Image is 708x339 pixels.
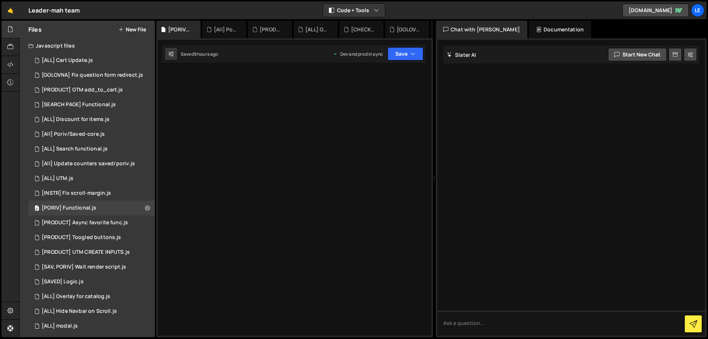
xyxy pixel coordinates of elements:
div: [ALL] Discount for items.js [42,116,110,123]
button: Start new chat [608,48,667,61]
h2: Slater AI [447,51,476,58]
button: Code + Tools [323,4,385,17]
div: 16298/46885.js [28,83,155,97]
div: [SAVED] Logic.js [42,279,84,285]
div: [ALL] Cart Update.js [42,57,93,64]
div: [INSTR] Fix scroll-margin.js [42,190,111,197]
div: 16298/45626.js [28,215,155,230]
div: [PRODUCT] Toogled buttons.js [42,234,121,241]
div: 16298/46356.js [28,97,155,112]
div: 16298/46371.js [28,68,157,83]
div: [SEARCH PAGE] Functional.js [42,101,116,108]
div: [PORIV] Functional.js [42,205,96,211]
div: [PRODUCT] GTM add_to_cart.js [260,26,283,33]
div: 16298/45502.js [28,156,155,171]
div: 16298/45575.js [28,274,155,289]
div: Saved [181,51,218,57]
div: [GOLOVNA] Fix question form redirect.js [42,72,143,79]
div: 16298/45418.js [28,112,155,127]
div: 16298/45111.js [28,289,155,304]
a: [DOMAIN_NAME] [622,4,689,17]
div: [SAV, PORIV] Wait render script.js [42,264,126,270]
div: 16298/44976.js [28,319,155,333]
div: 16298/44402.js [28,304,155,319]
div: [GOLOVNA] Slider Banner Hero Main.js [397,26,420,33]
div: 9 hours ago [194,51,218,57]
button: New File [118,27,146,32]
span: 0 [35,206,39,212]
div: Leader-mah team [28,6,80,15]
div: [PRODUCT] GTM add_to_cart.js [42,87,123,93]
h2: Files [28,25,42,34]
div: 16298/46217.js [28,186,155,201]
div: [ALL] Overlay for catalog.js [42,293,110,300]
div: 16298/45504.js [28,230,155,245]
div: Documentation [529,21,591,38]
div: [All] Poriv/Saved-core.js [42,131,105,138]
div: [PRODUCT] UTM CREATE INPUTS.js [42,249,130,256]
div: 16298/45506.js [28,201,155,215]
div: [PORIV] Functional.js [168,26,192,33]
div: Chat with [PERSON_NAME] [436,21,527,38]
a: Le [691,4,704,17]
div: [All] Poriv/Saved-core.js [214,26,237,33]
button: Save [388,47,423,60]
div: [ALL] UTM.js [42,175,73,182]
div: [PRODUCT] Async favorite func.js [42,219,128,226]
div: [CHECKOUT] GTAG only for checkout.js [351,26,375,33]
div: 16298/45691.js [28,260,155,274]
div: [ALL] Google Tag Manager view_item.js [305,26,329,33]
div: 16298/45324.js [28,171,155,186]
div: [ALL] modal.js [42,323,78,329]
div: 16298/44467.js [28,53,155,68]
div: [ALL] Search functional.js [42,146,108,152]
div: Dev and prod in sync [333,51,383,57]
a: 🤙 [1,1,20,19]
div: 16298/46290.js [28,142,155,156]
div: 16298/45501.js [28,127,155,142]
div: [All] Update counters saved/poriv.js [42,160,135,167]
div: Javascript files [20,38,155,53]
div: 16298/45326.js [28,245,155,260]
div: [ALL] Hide Navbar on Scroll.js [42,308,117,315]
